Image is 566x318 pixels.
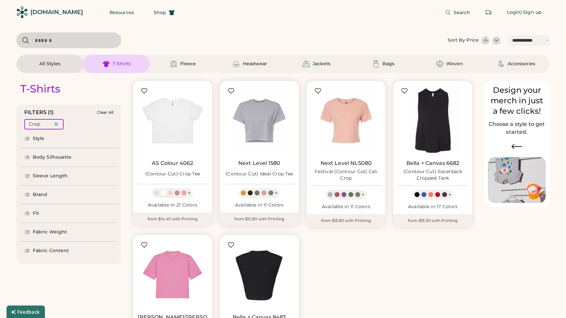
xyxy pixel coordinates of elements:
[152,160,193,167] a: AS Colour 4062
[33,248,69,254] div: Fabric Content
[508,61,535,67] div: Accessories
[397,204,468,210] div: Available in 17 Colors
[16,7,28,18] img: Rendered Logo - Screens
[238,160,280,167] a: Next Level 1580
[20,82,60,95] div: T-Shirts
[137,239,208,310] img: Stanley/Stella SATW030 (Contour Cut) Stella Nova Boxy Tee
[137,202,208,209] div: Available in 21 Colors
[313,61,330,67] div: Jackets
[180,61,196,67] div: Fleece
[535,288,563,317] iframe: Front Chat
[170,60,178,68] img: Fleece Icon
[311,169,382,182] div: Festival (Contour Cut) Cali Crop
[311,85,382,156] img: Next Level NL5080 Festival (Contour Cut) Cali Crop
[232,60,240,68] img: Headwear Icon
[448,37,479,44] div: Sort By Price
[146,6,183,19] button: Shop
[24,109,54,116] div: FILTERS (1)
[382,61,394,67] div: Bags
[33,135,45,142] div: Style
[488,120,546,136] h2: Choose a style to get started.
[372,60,380,68] img: Bags Icon
[520,9,542,16] div: | Sign up
[488,157,546,203] img: Image of Lisa Congdon Eye Print on T-Shirt and Hat
[321,160,372,167] a: Next Level NL5080
[446,61,463,67] div: Woven
[220,212,299,226] div: from $12.80 with Printing
[224,239,295,310] img: BELLA + CANVAS 8483 FWD Fashion (Contour Cut) Festival Crop Tank
[497,60,505,68] img: Accessories Icon
[488,85,546,116] div: Design your merch in just a few clicks!
[33,210,39,217] div: Fit
[397,85,468,156] img: BELLA + CANVAS 6682 (Contour Cut) Racerback Cropped Tank
[302,60,310,68] img: Jackets Icon
[437,6,478,19] button: Search
[113,61,131,67] div: T-Shirts
[275,189,278,197] div: +
[406,160,459,167] a: Bella + Canvas 6682
[448,191,451,198] div: +
[97,110,113,115] div: Clear All
[482,6,495,19] button: Retrieve an order
[243,61,267,67] div: Headwear
[188,189,191,197] div: +
[393,214,472,227] div: from $15.30 with Printing
[436,60,444,68] img: Woven Icon
[33,154,72,161] div: Body Silhouette
[133,212,212,226] div: from $14.40 with Printing
[225,171,293,177] div: (Contour Cut) Ideal Crop Tee
[102,6,142,19] button: Resources
[39,61,60,67] div: All Styles
[30,8,83,16] div: [DOMAIN_NAME]
[102,60,110,68] img: T-Shirts Icon
[154,10,166,15] span: Shop
[33,173,68,179] div: Sleeve Length
[224,85,295,156] img: Next Level 1580 (Contour Cut) Ideal Crop Tee
[145,171,200,177] div: (Contour Cut) Crop Tee
[33,229,67,235] div: Fabric Weight
[397,169,468,182] div: (Contour Cut) Racerback Cropped Tank
[137,85,208,156] img: AS Colour 4062 (Contour Cut) Crop Tee
[361,191,364,198] div: +
[507,9,521,16] div: Login
[454,10,470,15] span: Search
[311,204,382,210] div: Available in 11 Colors
[307,214,386,227] div: from $13.80 with Printing
[29,121,40,128] div: Crop
[33,191,48,198] div: Brand
[224,202,295,209] div: Available in 11 Colors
